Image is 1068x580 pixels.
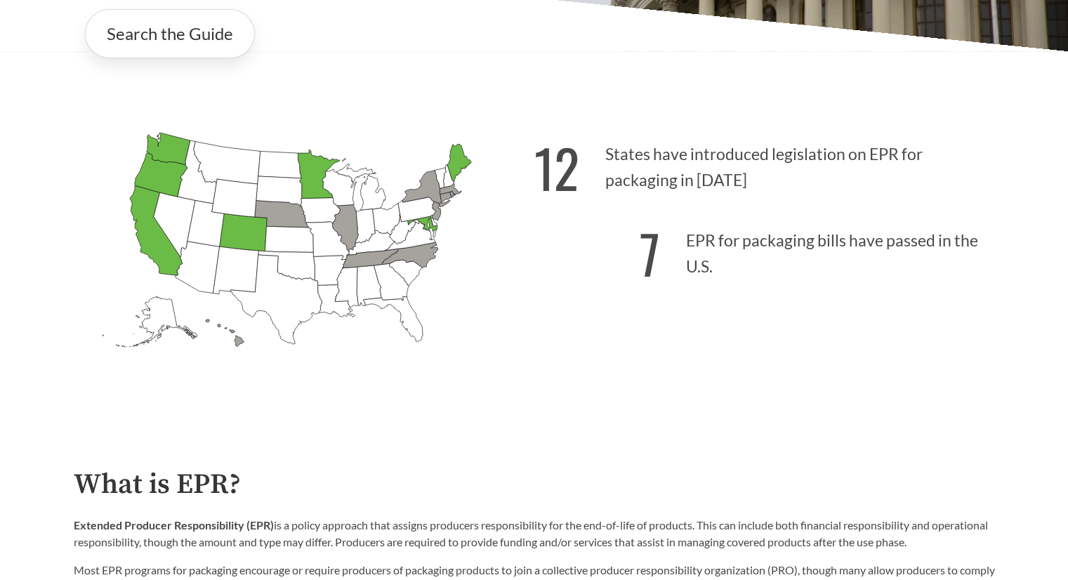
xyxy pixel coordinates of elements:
p: is a policy approach that assigns producers responsibility for the end-of-life of products. This ... [74,517,995,551]
strong: 7 [640,214,660,292]
strong: Extended Producer Responsibility (EPR) [74,518,274,532]
p: EPR for packaging bills have passed in the U.S. [534,206,995,293]
strong: 12 [534,128,579,206]
p: States have introduced legislation on EPR for packaging in [DATE] [534,120,995,206]
h2: What is EPR? [74,469,995,501]
a: Search the Guide [85,9,255,58]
